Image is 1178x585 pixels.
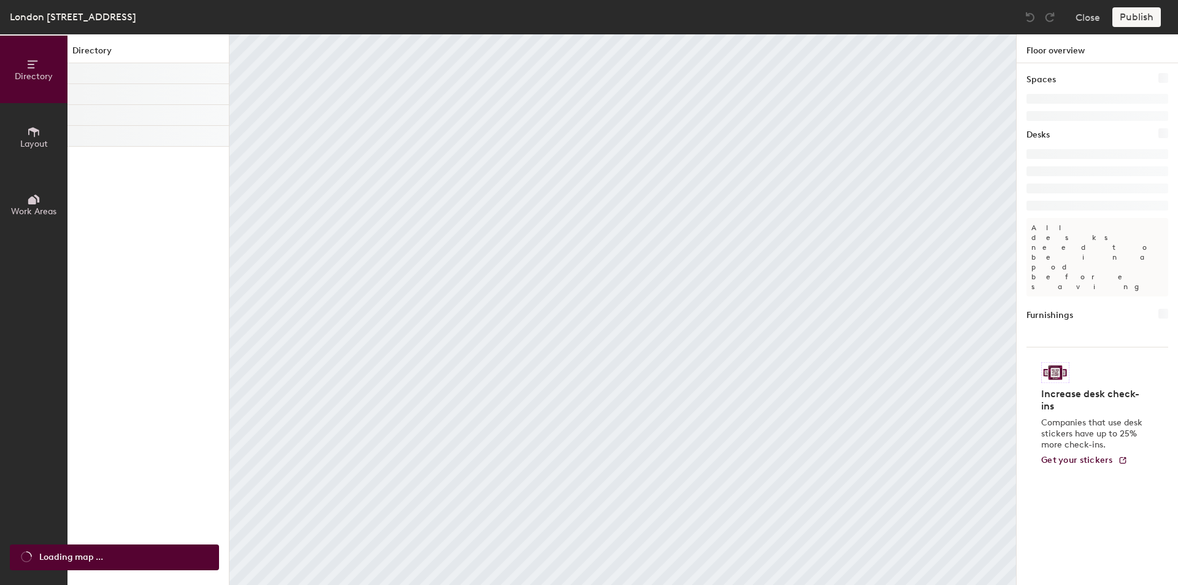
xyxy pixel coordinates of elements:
[1076,7,1100,27] button: Close
[1041,417,1146,451] p: Companies that use desk stickers have up to 25% more check-ins.
[11,206,56,217] span: Work Areas
[1041,388,1146,413] h4: Increase desk check-ins
[1026,73,1056,87] h1: Spaces
[1017,34,1178,63] h1: Floor overview
[15,71,53,82] span: Directory
[1024,11,1036,23] img: Undo
[20,139,48,149] span: Layout
[1041,362,1069,383] img: Sticker logo
[1026,218,1168,296] p: All desks need to be in a pod before saving
[229,34,1016,585] canvas: Map
[1026,128,1050,142] h1: Desks
[1041,455,1128,466] a: Get your stickers
[39,551,103,564] span: Loading map ...
[1044,11,1056,23] img: Redo
[1026,309,1073,322] h1: Furnishings
[1041,455,1113,465] span: Get your stickers
[67,44,229,63] h1: Directory
[10,9,136,25] div: London [STREET_ADDRESS]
